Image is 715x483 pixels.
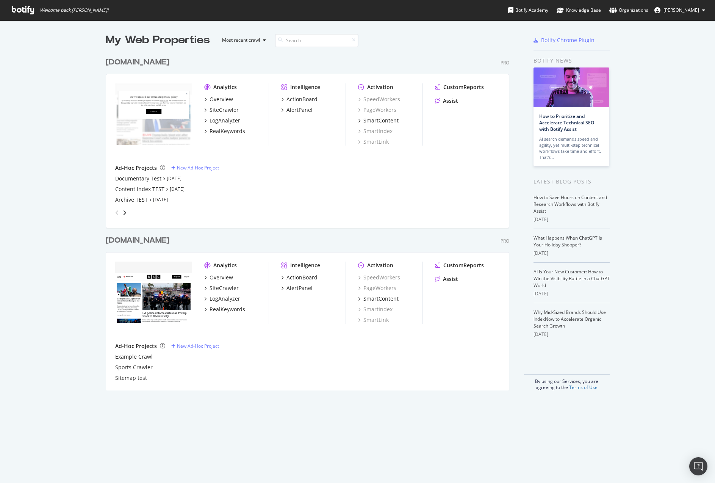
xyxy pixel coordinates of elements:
div: Pro [501,60,509,66]
a: [DATE] [167,175,181,182]
div: AlertPanel [286,284,313,292]
a: Botify Chrome Plugin [534,36,595,44]
input: Search [275,34,358,47]
div: CustomReports [443,262,484,269]
div: Activation [367,83,393,91]
div: AI search demands speed and agility, yet multi-step technical workflows take time and effort. Tha... [539,136,604,160]
div: Analytics [213,262,237,269]
a: CustomReports [435,262,484,269]
a: AlertPanel [281,284,313,292]
a: LogAnalyzer [204,295,240,303]
div: Overview [210,274,233,281]
a: SmartIndex [358,127,393,135]
img: How to Prioritize and Accelerate Technical SEO with Botify Assist [534,67,609,107]
div: SmartContent [363,295,399,303]
a: RealKeywords [204,306,245,313]
button: [PERSON_NAME] [648,4,711,16]
div: LogAnalyzer [210,117,240,124]
div: SiteCrawler [210,284,239,292]
div: grid [106,48,515,390]
a: How to Save Hours on Content and Research Workflows with Botify Assist [534,194,607,214]
a: Terms of Use [569,384,598,390]
div: [DOMAIN_NAME] [106,57,169,68]
a: SiteCrawler [204,284,239,292]
div: angle-left [112,207,122,219]
a: CustomReports [435,83,484,91]
a: Documentary Test [115,175,161,182]
div: SmartContent [363,117,399,124]
span: Welcome back, [PERSON_NAME] ! [40,7,108,13]
a: [DOMAIN_NAME] [106,235,172,246]
span: Richard Nazarewicz [663,7,699,13]
a: How to Prioritize and Accelerate Technical SEO with Botify Assist [539,113,594,132]
div: Analytics [213,83,237,91]
img: www.bbc.com [115,83,192,145]
div: [DATE] [534,331,610,338]
div: Botify Chrome Plugin [541,36,595,44]
div: [DOMAIN_NAME] [106,235,169,246]
div: [DATE] [534,250,610,257]
div: Open Intercom Messenger [689,457,707,475]
a: SmartIndex [358,306,393,313]
img: www.bbc.co.uk [115,262,192,323]
button: Most recent crawl [216,34,269,46]
a: Assist [435,275,458,283]
a: ActionBoard [281,274,318,281]
a: ActionBoard [281,96,318,103]
div: Activation [367,262,393,269]
a: SiteCrawler [204,106,239,114]
div: RealKeywords [210,127,245,135]
div: Assist [443,97,458,105]
div: Knowledge Base [557,6,601,14]
div: Most recent crawl [222,38,260,42]
div: Ad-Hoc Projects [115,164,157,172]
a: SmartLink [358,138,389,146]
div: PageWorkers [358,106,396,114]
a: Sitemap test [115,374,147,382]
div: AlertPanel [286,106,313,114]
div: Pro [501,238,509,244]
a: SpeedWorkers [358,274,400,281]
a: Assist [435,97,458,105]
a: [DATE] [153,196,168,203]
a: AlertPanel [281,106,313,114]
a: SpeedWorkers [358,96,400,103]
div: SiteCrawler [210,106,239,114]
a: New Ad-Hoc Project [171,343,219,349]
div: New Ad-Hoc Project [177,165,219,171]
div: Botify news [534,56,610,65]
div: Botify Academy [508,6,548,14]
a: New Ad-Hoc Project [171,165,219,171]
a: Why Mid-Sized Brands Should Use IndexNow to Accelerate Organic Search Growth [534,309,606,329]
div: Overview [210,96,233,103]
div: CustomReports [443,83,484,91]
a: LogAnalyzer [204,117,240,124]
a: Overview [204,96,233,103]
div: ActionBoard [286,96,318,103]
a: Archive TEST [115,196,148,204]
div: RealKeywords [210,306,245,313]
div: angle-right [122,209,127,216]
a: SmartContent [358,117,399,124]
a: SmartContent [358,295,399,303]
div: My Web Properties [106,33,210,48]
a: Content Index TEST [115,185,164,193]
div: Ad-Hoc Projects [115,342,157,350]
div: [DATE] [534,216,610,223]
div: New Ad-Hoc Project [177,343,219,349]
div: Example Crawl [115,353,153,361]
a: SmartLink [358,316,389,324]
a: PageWorkers [358,284,396,292]
div: LogAnalyzer [210,295,240,303]
div: By using our Services, you are agreeing to the [524,374,610,390]
a: AI Is Your New Customer: How to Win the Visibility Battle in a ChatGPT World [534,268,610,289]
a: Sports Crawler [115,364,153,371]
